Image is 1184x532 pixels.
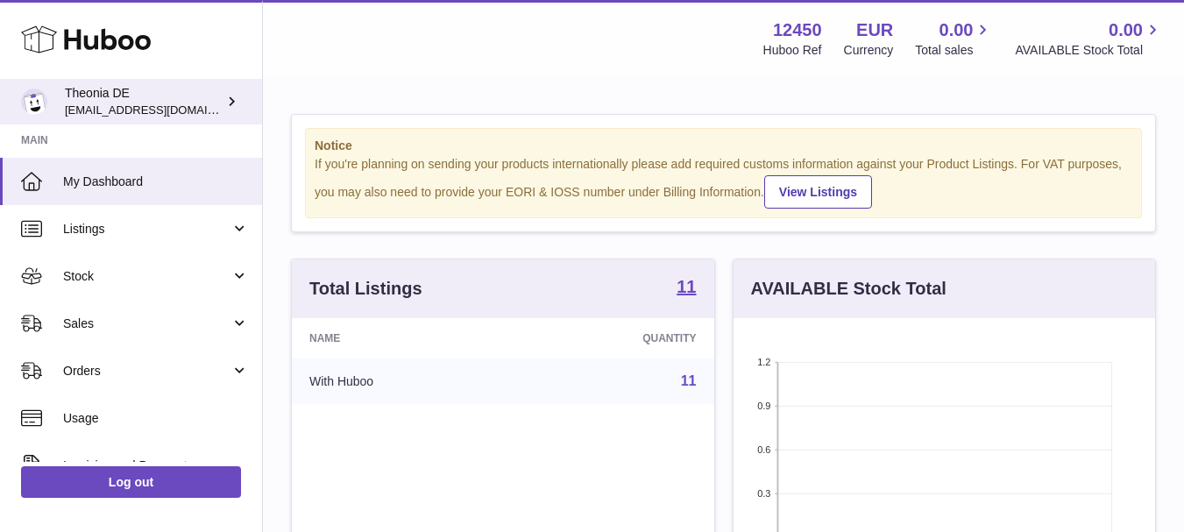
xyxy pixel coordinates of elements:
text: 0.3 [757,488,770,499]
text: 1.2 [757,357,770,367]
div: Huboo Ref [763,42,822,59]
span: Sales [63,316,230,332]
span: My Dashboard [63,174,249,190]
span: 0.00 [1109,18,1143,42]
a: 11 [677,278,696,299]
span: AVAILABLE Stock Total [1015,42,1163,59]
text: 0.6 [757,444,770,455]
a: Log out [21,466,241,498]
span: 0.00 [939,18,974,42]
td: With Huboo [292,358,514,404]
div: Currency [844,42,894,59]
text: 0.9 [757,401,770,411]
a: 0.00 Total sales [915,18,993,59]
span: Invoicing and Payments [63,458,230,474]
th: Name [292,318,514,358]
span: Listings [63,221,230,238]
div: Theonia DE [65,85,223,118]
strong: 11 [677,278,696,295]
th: Quantity [514,318,714,358]
h3: Total Listings [309,277,422,301]
span: Orders [63,363,230,379]
div: If you're planning on sending your products internationally please add required customs informati... [315,156,1132,209]
span: Stock [63,268,230,285]
strong: EUR [856,18,893,42]
strong: Notice [315,138,1132,154]
span: Usage [63,410,249,427]
a: 0.00 AVAILABLE Stock Total [1015,18,1163,59]
strong: 12450 [773,18,822,42]
img: info-de@theonia.com [21,89,47,115]
a: 11 [681,373,697,388]
a: View Listings [764,175,872,209]
h3: AVAILABLE Stock Total [751,277,946,301]
span: [EMAIL_ADDRESS][DOMAIN_NAME] [65,103,258,117]
span: Total sales [915,42,993,59]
